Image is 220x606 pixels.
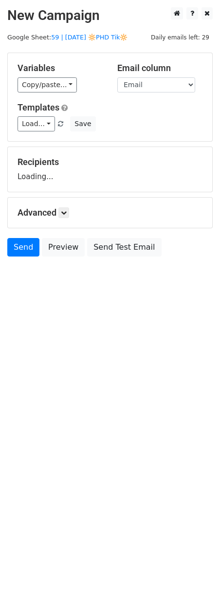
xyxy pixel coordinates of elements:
a: Copy/paste... [18,77,77,92]
button: Save [70,116,95,131]
h5: Email column [117,63,202,73]
a: Send Test Email [87,238,161,257]
a: 59 | [DATE] 🔆PHD Tik🔆 [51,34,128,41]
h2: New Campaign [7,7,213,24]
span: Daily emails left: 29 [147,32,213,43]
h5: Recipients [18,157,202,167]
div: Loading... [18,157,202,182]
a: Load... [18,116,55,131]
a: Preview [42,238,85,257]
a: Send [7,238,39,257]
a: Templates [18,102,59,112]
h5: Variables [18,63,103,73]
a: Daily emails left: 29 [147,34,213,41]
small: Google Sheet: [7,34,128,41]
h5: Advanced [18,207,202,218]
